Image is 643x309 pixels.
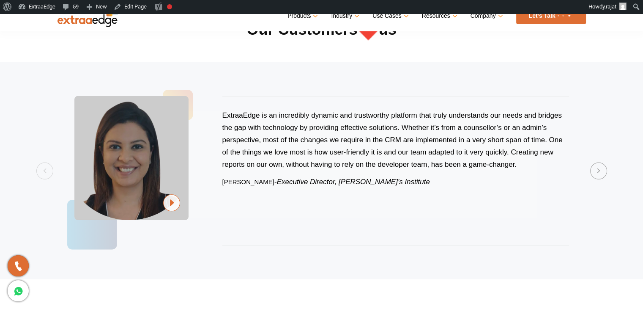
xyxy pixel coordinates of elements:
[590,163,607,179] button: Next
[422,10,456,22] a: Resources
[222,178,274,185] strong: [PERSON_NAME]
[222,176,569,188] p: -
[222,109,569,171] p: ExtraaEdge is an incredibly dynamic and trustworthy platform that truly understands our needs and...
[287,10,316,22] a: Products
[372,10,407,22] a: Use Cases
[331,10,358,22] a: Industry
[606,3,616,10] span: rajat
[277,178,430,186] i: Executive Director, [PERSON_NAME]'s Institute
[516,8,586,24] a: Let’s Talk
[471,10,501,22] a: Company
